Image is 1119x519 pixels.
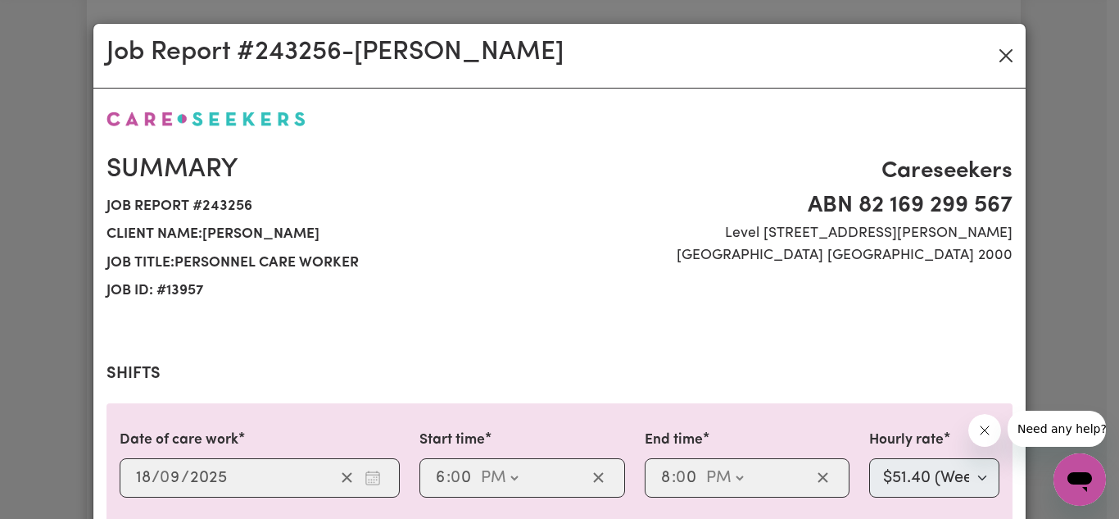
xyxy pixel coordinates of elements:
[451,470,460,486] span: 0
[419,430,485,451] label: Start time
[106,249,550,277] span: Job title: Personnel care worker
[446,469,451,487] span: :
[106,221,550,248] span: Client name: [PERSON_NAME]
[189,466,228,490] input: ----
[672,469,676,487] span: :
[10,11,99,25] span: Need any help?
[120,430,238,451] label: Date of care work
[106,154,550,185] h2: Summary
[161,466,181,490] input: --
[569,223,1013,244] span: Level [STREET_ADDRESS][PERSON_NAME]
[135,466,152,490] input: --
[360,466,386,490] button: Enter the date of care work
[645,430,703,451] label: End time
[1053,453,1106,506] iframe: Button to launch messaging window
[106,112,306,126] img: Careseekers logo
[569,154,1013,189] span: Careseekers
[1008,411,1106,447] iframe: Message from company
[569,245,1013,266] span: [GEOGRAPHIC_DATA] [GEOGRAPHIC_DATA] 2000
[106,193,550,221] span: Job report # 243256
[435,466,446,490] input: --
[676,470,686,486] span: 0
[106,37,564,68] h2: Job Report # 243256 - [PERSON_NAME]
[160,470,170,486] span: 0
[677,466,698,490] input: --
[106,364,1013,384] h2: Shifts
[869,430,944,451] label: Hourly rate
[334,466,360,490] button: Clear date
[569,189,1013,223] span: ABN 82 169 299 567
[451,466,473,490] input: --
[181,469,189,487] span: /
[993,43,1019,69] button: Close
[152,469,160,487] span: /
[660,466,672,490] input: --
[106,277,550,305] span: Job ID: # 13957
[968,414,1001,447] iframe: Close message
